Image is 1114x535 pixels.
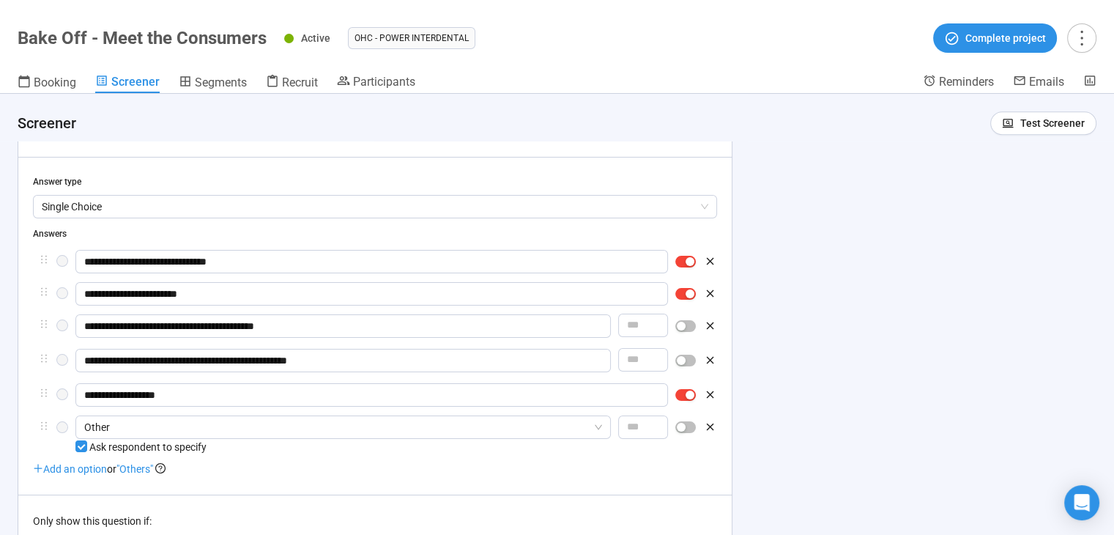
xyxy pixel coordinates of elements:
h1: Bake Off - Meet the Consumers [18,28,267,48]
span: Add an option [33,463,107,475]
div: holder [33,314,717,340]
a: Emails [1013,74,1064,92]
span: Booking [34,75,76,89]
span: holder [39,421,49,431]
a: Participants [337,74,415,92]
span: Other [84,416,602,438]
div: holder [33,250,717,273]
span: Reminders [939,75,994,89]
span: holder [39,254,49,265]
span: plus [33,463,43,473]
span: Recruit [282,75,318,89]
span: Single Choice [42,196,708,218]
span: question-circle [155,463,166,473]
div: holder [33,282,717,306]
span: holder [39,287,49,297]
button: more [1067,23,1096,53]
a: Reminders [923,74,994,92]
a: Recruit [266,74,318,93]
a: Segments [179,74,247,93]
a: Screener [95,74,160,93]
span: Test Screener [1020,115,1085,131]
span: OHC - Power Interdental [354,31,469,45]
span: or [107,463,116,475]
span: more [1072,28,1091,48]
div: Open Intercom Messenger [1064,485,1099,520]
div: Only show this question if: [33,513,717,529]
span: holder [39,353,49,364]
span: "Others" [116,463,153,475]
span: holder [39,388,49,398]
div: Answer type [33,175,717,189]
div: holder [33,349,717,374]
div: holderOther Ask respondent to specify [33,416,717,455]
span: Complete project [965,30,1046,46]
span: Screener [111,75,160,89]
button: Test Screener [990,111,1096,135]
span: Emails [1029,75,1064,89]
span: Active [301,32,330,44]
button: Complete project [933,23,1057,53]
span: Participants [353,75,415,89]
div: holder [33,383,717,407]
span: holder [39,319,49,329]
h4: Screener [18,113,979,133]
a: Booking [18,74,76,93]
span: Segments [195,75,247,89]
label: Ask respondent to specify [75,441,207,453]
div: Answers [33,227,717,241]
